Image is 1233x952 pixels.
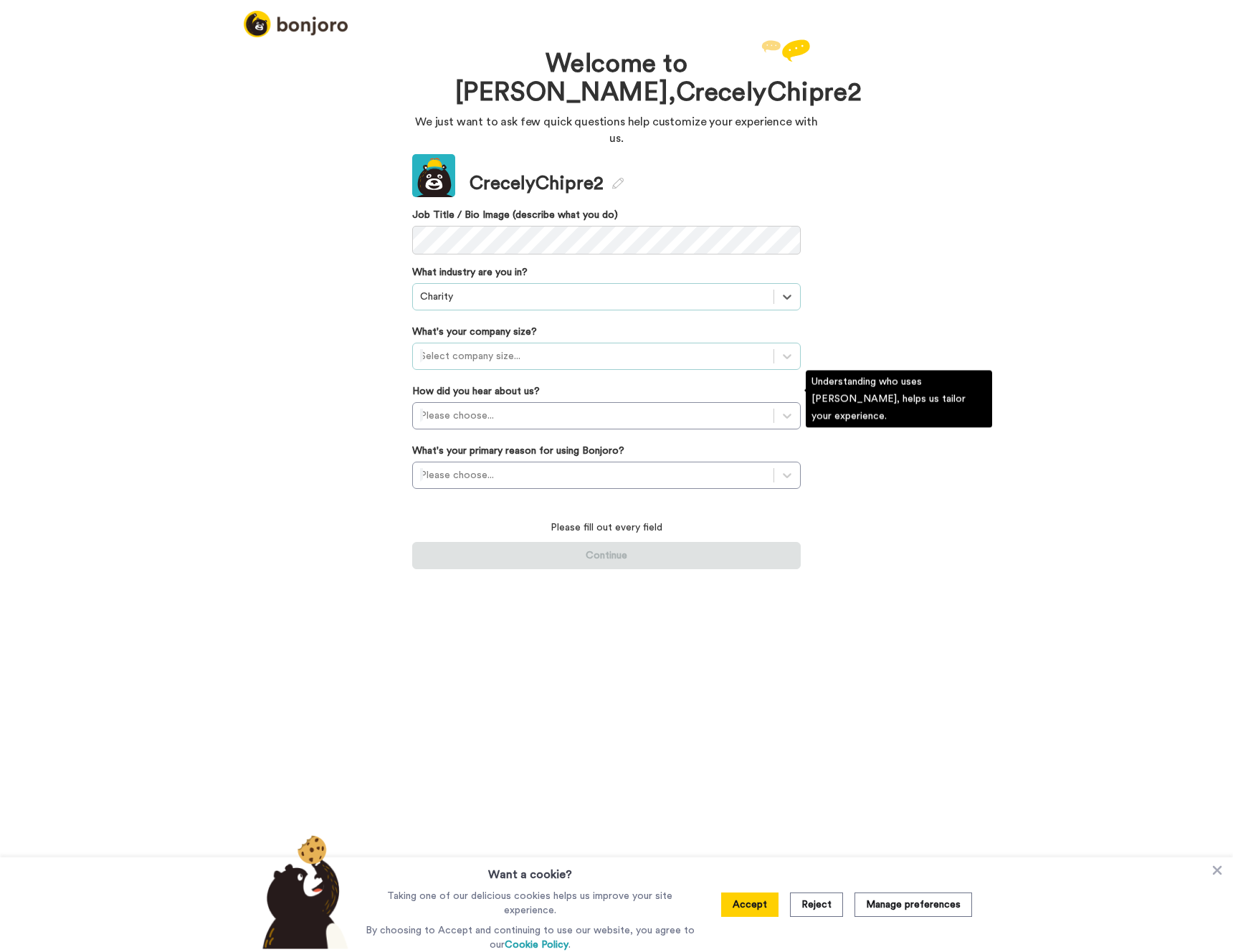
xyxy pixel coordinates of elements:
[790,892,843,917] button: Reject
[412,444,624,458] label: What's your primary reason for using Bonjoro?
[455,50,778,107] h1: Welcome to [PERSON_NAME], CrecelyChipre2
[721,892,779,917] button: Accept
[412,542,801,569] button: Continue
[412,384,540,399] label: How did you hear about us?
[488,857,572,883] h3: Want a cookie?
[505,940,568,950] a: Cookie Policy
[470,171,624,197] div: CrecelyChipre2
[362,923,698,952] p: By choosing to Accept and continuing to use our website, you agree to our .
[412,208,801,222] label: Job Title / Bio Image (describe what you do)
[362,889,698,918] p: Taking one of our delicious cookies helps us improve your site experience.
[249,834,356,949] img: bear-with-cookie.png
[761,39,810,62] img: reply.svg
[412,520,801,535] p: Please fill out every field
[854,892,972,917] button: Manage preferences
[412,114,821,147] p: We just want to ask few quick questions help customize your experience with us.
[806,371,992,428] div: Understanding who uses [PERSON_NAME], helps us tailor your experience.
[412,325,537,339] label: What's your company size?
[412,265,528,280] label: What industry are you in?
[244,11,348,37] img: logo_full.png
